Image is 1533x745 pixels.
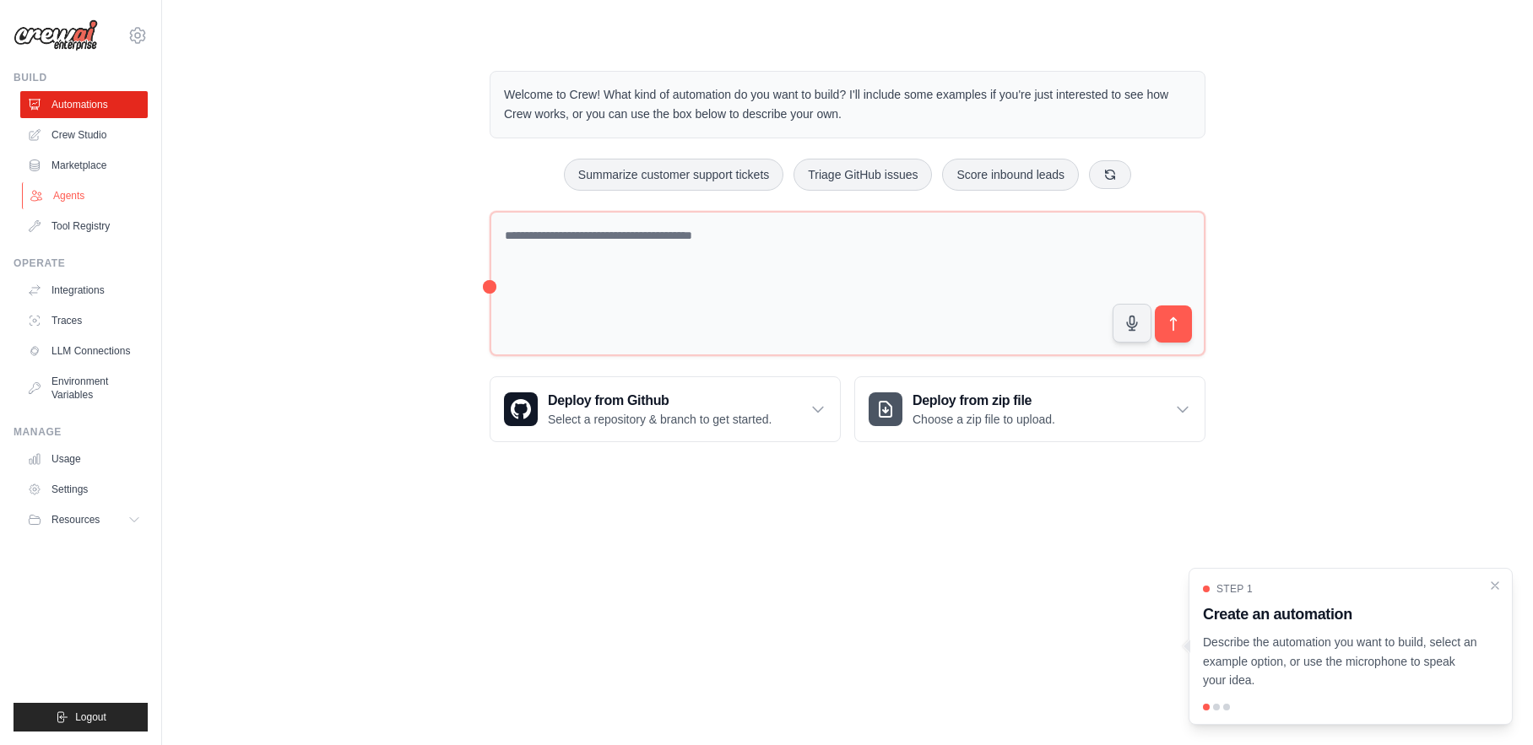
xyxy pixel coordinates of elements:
[564,159,783,191] button: Summarize customer support tickets
[794,159,932,191] button: Triage GitHub issues
[14,256,148,270] div: Operate
[14,19,98,51] img: Logo
[1216,582,1253,596] span: Step 1
[20,506,148,533] button: Resources
[504,85,1191,124] p: Welcome to Crew! What kind of automation do you want to build? I'll include some examples if you'...
[20,152,148,179] a: Marketplace
[548,411,772,428] p: Select a repository & branch to get started.
[942,159,1079,191] button: Score inbound leads
[20,91,148,118] a: Automations
[20,337,148,364] a: LLM Connections
[14,425,148,439] div: Manage
[548,391,772,411] h3: Deploy from Github
[1449,664,1533,745] iframe: Chat Widget
[75,710,106,724] span: Logout
[20,307,148,334] a: Traces
[51,513,100,526] span: Resources
[20,213,148,240] a: Tool Registry
[20,121,148,148] a: Crew Studio
[20,368,148,408] a: Environment Variables
[913,411,1055,428] p: Choose a zip file to upload.
[14,703,148,732] button: Logout
[20,476,148,503] a: Settings
[22,182,149,209] a: Agents
[14,71,148,84] div: Build
[20,445,148,472] a: Usage
[1203,633,1478,690] p: Describe the automation you want to build, select an example option, or use the microphone to spe...
[20,277,148,304] a: Integrations
[1203,602,1478,626] h3: Create an automation
[1488,579,1502,592] button: Close walkthrough
[913,391,1055,411] h3: Deploy from zip file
